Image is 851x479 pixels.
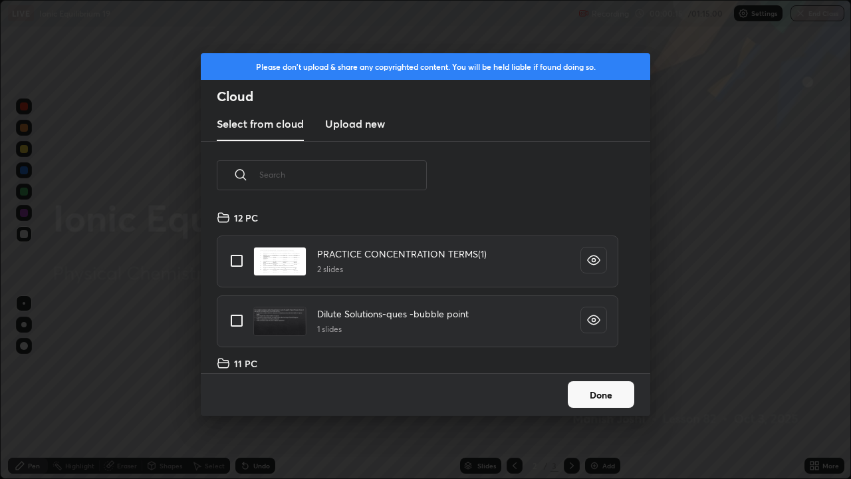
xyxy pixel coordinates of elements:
h3: Select from cloud [217,116,304,132]
h5: 2 slides [317,263,487,275]
h5: 1 slides [317,323,469,335]
h4: Dilute Solutions-ques -bubble point [317,307,469,321]
div: Please don't upload & share any copyrighted content. You will be held liable if found doing so. [201,53,650,80]
input: Search [259,146,427,203]
h2: Cloud [217,88,650,105]
button: Done [568,381,634,408]
h4: 11 PC [234,357,257,371]
h4: 12 PC [234,211,258,225]
img: 1724344200QYLFN9.pdf [253,307,306,336]
h3: Upload new [325,116,385,132]
img: 1712163893FT424C.pdf [253,247,306,276]
div: grid [201,206,634,373]
h4: PRACTICE CONCENTRATION TERMS(1) [317,247,487,261]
